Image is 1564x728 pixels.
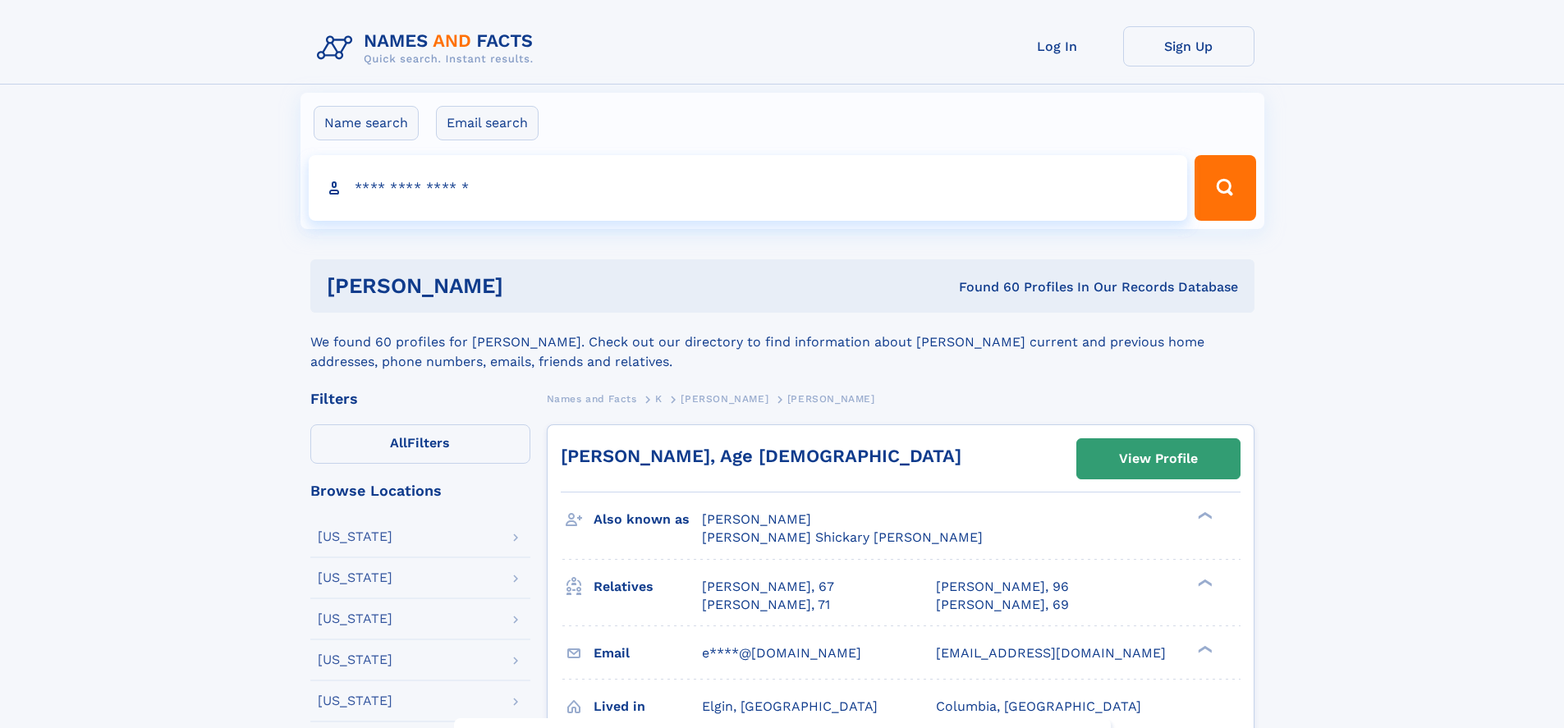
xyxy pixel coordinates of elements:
[702,698,878,714] span: Elgin, [GEOGRAPHIC_DATA]
[1194,511,1213,521] div: ❯
[314,106,419,140] label: Name search
[436,106,539,140] label: Email search
[1123,26,1254,66] a: Sign Up
[655,388,663,409] a: K
[936,698,1141,714] span: Columbia, [GEOGRAPHIC_DATA]
[787,393,875,405] span: [PERSON_NAME]
[1194,643,1213,654] div: ❯
[310,424,530,464] label: Filters
[702,529,983,545] span: [PERSON_NAME] Shickary [PERSON_NAME]
[702,578,834,596] a: [PERSON_NAME], 67
[702,596,830,614] a: [PERSON_NAME], 71
[1194,577,1213,588] div: ❯
[594,639,702,667] h3: Email
[318,571,392,584] div: [US_STATE]
[309,155,1188,221] input: search input
[318,530,392,543] div: [US_STATE]
[594,573,702,601] h3: Relatives
[594,506,702,533] h3: Also known as
[310,483,530,498] div: Browse Locations
[390,435,407,451] span: All
[655,393,663,405] span: K
[310,391,530,406] div: Filters
[327,276,732,296] h1: [PERSON_NAME]
[318,653,392,666] div: [US_STATE]
[936,645,1166,661] span: [EMAIL_ADDRESS][DOMAIN_NAME]
[681,388,768,409] a: [PERSON_NAME]
[594,693,702,721] h3: Lived in
[310,26,547,71] img: Logo Names and Facts
[318,694,392,707] div: [US_STATE]
[936,596,1069,614] a: [PERSON_NAME], 69
[936,578,1069,596] a: [PERSON_NAME], 96
[731,278,1238,296] div: Found 60 Profiles In Our Records Database
[702,511,811,527] span: [PERSON_NAME]
[1077,439,1240,478] a: View Profile
[310,313,1254,372] div: We found 60 profiles for [PERSON_NAME]. Check out our directory to find information about [PERSON...
[1119,440,1198,478] div: View Profile
[318,612,392,625] div: [US_STATE]
[992,26,1123,66] a: Log In
[1195,155,1255,221] button: Search Button
[681,393,768,405] span: [PERSON_NAME]
[547,388,637,409] a: Names and Facts
[561,446,961,466] a: [PERSON_NAME], Age [DEMOGRAPHIC_DATA]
